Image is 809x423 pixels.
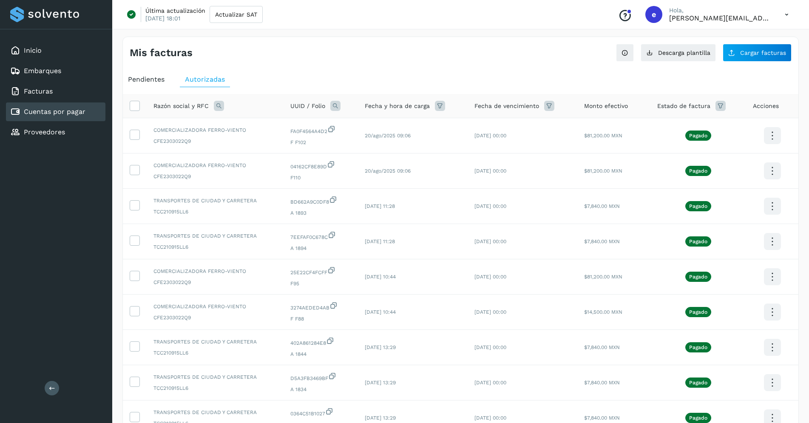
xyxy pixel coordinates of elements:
[365,380,396,386] span: [DATE] 13:29
[689,309,707,315] p: Pagado
[153,384,277,392] span: TCC210915LL6
[584,203,620,209] span: $7,840.00 MXN
[365,203,395,209] span: [DATE] 11:28
[24,87,53,95] a: Facturas
[290,160,351,170] span: 04162CF8E89D
[6,41,105,60] div: Inicio
[669,7,771,14] p: Hola,
[689,133,707,139] p: Pagado
[584,274,622,280] span: $81,200.00 MXN
[365,274,396,280] span: [DATE] 10:44
[6,102,105,121] div: Cuentas por pagar
[153,197,277,204] span: TRANSPORTES DE CIUDAD Y CARRETERA
[290,102,325,111] span: UUID / Folio
[290,196,351,206] span: BD662A9C0DF8
[474,102,539,111] span: Fecha de vencimiento
[365,309,396,315] span: [DATE] 10:44
[689,344,707,350] p: Pagado
[584,344,620,350] span: $7,840.00 MXN
[290,125,351,135] span: FA0F4564A4D2
[215,11,257,17] span: Actualizar SAT
[290,350,351,358] span: A 1844
[153,232,277,240] span: TRANSPORTES DE CIUDAD Y CARRETERA
[584,238,620,244] span: $7,840.00 MXN
[290,386,351,393] span: A 1834
[689,415,707,421] p: Pagado
[290,280,351,287] span: F95
[689,380,707,386] p: Pagado
[584,102,628,111] span: Monto efectivo
[290,209,351,217] span: A 1893
[474,380,506,386] span: [DATE] 00:00
[153,102,209,111] span: Razón social y RFC
[24,46,42,54] a: Inicio
[669,14,771,22] p: erick@emctransportes.com
[185,75,225,83] span: Autorizadas
[6,82,105,101] div: Facturas
[641,44,716,62] button: Descarga plantilla
[365,238,395,244] span: [DATE] 11:28
[153,137,277,145] span: CFE2303022Q9
[290,337,351,347] span: 402A861284E8
[290,139,351,146] span: F F102
[130,47,193,59] h4: Mis facturas
[474,133,506,139] span: [DATE] 00:00
[365,344,396,350] span: [DATE] 13:29
[474,274,506,280] span: [DATE] 00:00
[24,128,65,136] a: Proveedores
[584,168,622,174] span: $81,200.00 MXN
[153,173,277,180] span: CFE2303022Q9
[584,380,620,386] span: $7,840.00 MXN
[153,409,277,416] span: TRANSPORTES DE CIUDAD Y CARRETERA
[657,102,710,111] span: Estado de factura
[6,123,105,142] div: Proveedores
[153,278,277,286] span: CFE2303022Q9
[153,243,277,251] span: TCC210915LL6
[365,102,430,111] span: Fecha y hora de carga
[210,6,263,23] button: Actualizar SAT
[290,372,351,382] span: D5A3FB3469BF
[689,274,707,280] p: Pagado
[584,133,622,139] span: $81,200.00 MXN
[753,102,779,111] span: Acciones
[153,303,277,310] span: COMERCIALIZADORA FERRO-VIENTO
[474,238,506,244] span: [DATE] 00:00
[153,208,277,216] span: TCC210915LL6
[474,309,506,315] span: [DATE] 00:00
[290,266,351,276] span: 25E22CF4FCFF
[290,231,351,241] span: 7EEFAF0C678C
[6,62,105,80] div: Embarques
[584,309,622,315] span: $14,500.00 MXN
[474,168,506,174] span: [DATE] 00:00
[128,75,165,83] span: Pendientes
[153,349,277,357] span: TCC210915LL6
[689,203,707,209] p: Pagado
[740,50,786,56] span: Cargar facturas
[153,338,277,346] span: TRANSPORTES DE CIUDAD Y CARRETERA
[145,7,205,14] p: Última actualización
[153,267,277,275] span: COMERCIALIZADORA FERRO-VIENTO
[365,168,411,174] span: 20/ago/2025 09:06
[153,126,277,134] span: COMERCIALIZADORA FERRO-VIENTO
[365,415,396,421] span: [DATE] 13:29
[290,301,351,312] span: 3274AEDED4AB
[474,344,506,350] span: [DATE] 00:00
[474,203,506,209] span: [DATE] 00:00
[290,315,351,323] span: F F88
[584,415,620,421] span: $7,840.00 MXN
[24,67,61,75] a: Embarques
[24,108,85,116] a: Cuentas por pagar
[689,168,707,174] p: Pagado
[290,407,351,417] span: 0364C51B1027
[658,50,710,56] span: Descarga plantilla
[474,415,506,421] span: [DATE] 00:00
[689,238,707,244] p: Pagado
[153,162,277,169] span: COMERCIALIZADORA FERRO-VIENTO
[365,133,411,139] span: 20/ago/2025 09:06
[153,373,277,381] span: TRANSPORTES DE CIUDAD Y CARRETERA
[290,174,351,182] span: F110
[723,44,792,62] button: Cargar facturas
[153,314,277,321] span: CFE2303022Q9
[290,244,351,252] span: A 1894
